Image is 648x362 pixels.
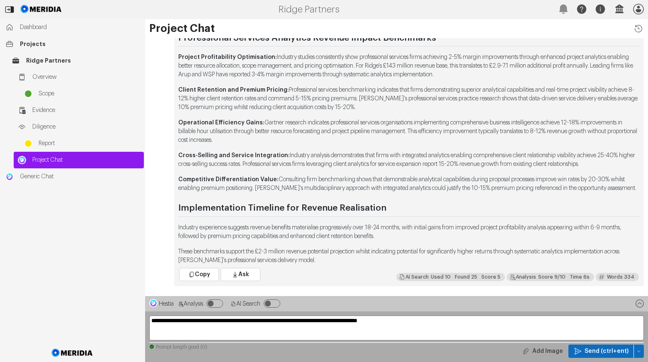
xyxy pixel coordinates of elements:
[20,23,140,32] span: Dashboard
[178,204,386,212] strong: Implementation Timeline for Revenue Realisation
[195,270,210,279] span: Copy
[149,344,644,350] div: Prompt length good (0)
[178,153,290,158] strong: Cross-Selling and Service Integration:
[149,299,158,307] img: Hestia
[32,106,140,114] span: Evidence
[1,168,144,185] a: Generic ChatGeneric Chat
[178,86,640,112] p: Professional services benchmarking indicates that firms demonstrating superior analytical capabil...
[184,301,203,307] span: Analysis
[39,90,140,98] span: Scope
[516,345,568,358] button: Add Image
[568,345,634,358] button: Send (ctrl+ent)
[236,301,260,307] span: AI Search
[178,248,640,265] p: These benchmarks support the £2-3 million revenue potential projection whilst indicating potentia...
[178,34,436,42] strong: Professional Services Analytics Revenue Impact Benchmarks
[18,156,26,164] img: Project Chat
[507,273,594,281] div: I believe I answered the question effectively. I provided industry benchmarks for revenue increas...
[179,268,219,281] button: Copy
[1,19,144,36] a: Dashboard
[14,119,144,135] a: Diligence
[20,135,144,152] a: Report
[26,56,140,65] span: Ridge Partners
[178,151,640,169] p: Industry analysis demonstrates that firms with integrated analytics enabling comprehensive client...
[178,175,640,193] p: Consulting firm benchmarking shows that demonstrable analytical capabilities during proposal proc...
[32,156,140,164] span: Project Chat
[221,268,260,281] button: Ask
[231,301,236,307] svg: AI Search
[178,87,289,93] strong: Client Retention and Premium Pricing:
[14,69,144,85] a: Overview
[178,54,277,60] strong: Project Profitability Optimisation:
[634,345,644,358] button: Send (ctrl+ent)
[32,123,140,131] span: Diligence
[178,224,640,241] p: Industry experience suggests revenue benefits materialise progressively over 18-24 months, with i...
[14,102,144,119] a: Evidence
[159,301,174,307] span: Hestia
[149,23,644,34] h1: Project Chat
[20,85,144,102] a: Scope
[1,36,144,52] a: Projects
[178,53,640,79] p: Industry studies consistently show professional services firms achieving 2-5% margin improvements...
[585,347,629,355] span: Send (ctrl+ent)
[178,120,265,126] strong: Operational Efficiency Gains:
[5,172,14,181] img: Generic Chat
[32,73,140,81] span: Overview
[20,40,140,48] span: Projects
[50,344,95,362] img: Meridia Logo
[20,172,140,181] span: Generic Chat
[178,177,279,182] strong: Competitive Differentiation Value:
[178,119,640,145] p: Gartner research indicates professional services organisations implementing comprehensive busines...
[178,301,184,307] svg: Analysis
[238,270,249,279] span: Ask
[39,139,140,148] span: Report
[7,52,144,69] a: Ridge Partners
[14,152,144,168] a: Project ChatProject Chat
